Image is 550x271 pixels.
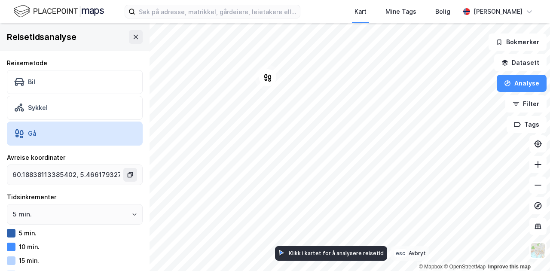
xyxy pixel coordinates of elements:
[489,33,547,51] button: Bokmerker
[7,30,76,44] div: Reisetidsanalyse
[289,250,384,256] div: Klikk i kartet for å analysere reisetid
[474,6,522,17] div: [PERSON_NAME]
[494,54,547,71] button: Datasett
[19,257,39,264] div: 15 min.
[14,4,104,19] img: logo.f888ab2527a4732fd821a326f86c7f29.svg
[259,69,276,86] div: Map marker
[28,104,48,111] div: Sykkel
[505,95,547,113] button: Filter
[394,249,407,257] div: esc
[7,152,143,163] div: Avreise koordinater
[28,78,35,85] div: Bil
[19,243,40,250] div: 10 min.
[131,211,138,218] button: Open
[28,130,37,137] div: Gå
[7,165,125,185] input: Klikk i kartet for å velge avreisested
[507,230,550,271] iframe: Chat Widget
[7,204,142,224] input: ClearOpen
[7,192,143,202] div: Tidsinkrementer
[507,116,547,133] button: Tags
[435,6,450,17] div: Bolig
[497,75,547,92] button: Analyse
[19,229,37,237] div: 5 min.
[354,6,367,17] div: Kart
[385,6,416,17] div: Mine Tags
[444,264,486,270] a: OpenStreetMap
[409,250,426,256] div: Avbryt
[7,58,143,68] div: Reisemetode
[419,264,443,270] a: Mapbox
[488,264,531,270] a: Improve this map
[135,5,300,18] input: Søk på adresse, matrikkel, gårdeiere, leietakere eller personer
[507,230,550,271] div: Kontrollprogram for chat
